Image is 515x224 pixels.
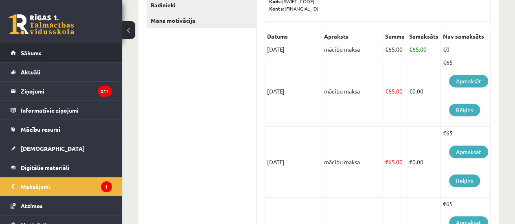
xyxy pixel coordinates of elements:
span: € [385,46,388,53]
td: mācību maksa [322,56,383,127]
td: [DATE] [265,127,322,198]
td: 65.00 [407,43,441,56]
td: [DATE] [265,56,322,127]
td: 0.00 [407,127,441,198]
span: € [385,158,388,165]
span: Atzīmes [21,202,43,209]
b: Konts: [269,5,285,12]
a: Apmaksāt [449,75,488,87]
a: Mana motivācija [147,13,256,28]
td: 65.00 [383,56,407,127]
a: Maksājumi1 [11,177,112,196]
th: Summa [383,30,407,43]
span: Mācību resursi [21,126,60,133]
i: 1 [101,181,112,192]
td: €65 [441,56,491,127]
td: 65.00 [383,43,407,56]
th: Nav samaksāts [441,30,491,43]
span: Digitālie materiāli [21,164,69,171]
a: Digitālie materiāli [11,158,112,177]
span: € [409,158,412,165]
td: €65 [441,127,491,198]
td: mācību maksa [322,127,383,198]
td: mācību maksa [322,43,383,56]
span: € [409,87,412,95]
a: Aktuāli [11,63,112,81]
td: €0 [441,43,491,56]
a: Apmaksāt [449,146,488,158]
th: Apraksts [322,30,383,43]
th: Datums [265,30,322,43]
span: Sākums [21,49,42,57]
legend: Informatīvie ziņojumi [21,101,112,120]
span: € [385,87,388,95]
th: Samaksāts [407,30,441,43]
a: Rīgas 1. Tālmācības vidusskola [9,14,74,35]
a: Informatīvie ziņojumi [11,101,112,120]
span: € [409,46,412,53]
td: 0.00 [407,56,441,127]
a: Rēķins [449,104,480,116]
a: Rēķins [449,174,480,187]
span: [DEMOGRAPHIC_DATA] [21,145,85,152]
a: Mācību resursi [11,120,112,139]
a: Ziņojumi211 [11,82,112,100]
a: [DEMOGRAPHIC_DATA] [11,139,112,158]
a: Sākums [11,43,112,62]
td: 65.00 [383,127,407,198]
a: Atzīmes [11,196,112,215]
i: 211 [98,86,112,97]
legend: Maksājumi [21,177,112,196]
span: Aktuāli [21,68,40,76]
legend: Ziņojumi [21,82,112,100]
td: [DATE] [265,43,322,56]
